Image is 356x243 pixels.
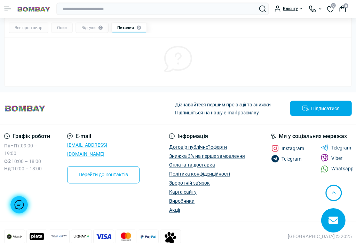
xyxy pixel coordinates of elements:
a: Viber [321,154,342,162]
img: Wayforpay [52,232,67,241]
div: Питання [111,23,147,33]
div: Графік роботи [4,133,50,139]
img: PayPal [141,232,156,241]
div: Ми у соціальних мережах [271,133,352,139]
span: Instagram [282,146,304,151]
button: Search [259,6,266,13]
a: Instagram [271,145,304,152]
a: Перейти до контактів [67,167,140,183]
b: Нд: [4,166,12,172]
b: Сб: [4,159,11,164]
img: Privat 24 [7,232,23,241]
button: 0 [339,6,346,13]
a: Telegram [271,155,301,163]
button: Підписатися [290,101,352,116]
a: Whatsapp [321,165,354,173]
a: Знижка 3% на перше замовлення [169,153,245,159]
span: Telegram [282,156,301,161]
div: Відгуки [76,23,109,33]
a: Карта сайту [169,189,197,195]
p: Дізнавайтеся першим про акції та знижки [175,101,271,108]
a: Telegram [321,145,351,151]
a: [EMAIL_ADDRESS][DOMAIN_NAME] [67,142,107,157]
img: Mono plata [29,232,45,241]
img: BOMBAY [4,105,46,113]
span: 0 [343,3,348,8]
div: E-mail [67,133,144,139]
div: Опис [51,23,73,33]
a: Оплата та доставка [169,162,215,168]
a: 0 [327,5,334,13]
b: Пн–Пт: [4,143,21,148]
button: Menu [4,7,11,11]
p: Підпишіться на нашу e-mail розсилку [175,109,271,116]
a: Політика конфіденційності [169,171,230,177]
span: 0 [331,3,336,8]
div: Інформація [169,133,245,139]
a: Зворотній зв'язок [169,180,210,186]
div: 09:00 – 19:00 10:00 – 18:00 10:00 – 18:00 [4,142,50,173]
img: LiqPay [74,232,89,241]
a: Акції [169,208,180,213]
div: [GEOGRAPHIC_DATA] © 2025 [288,233,352,241]
a: Виробники [169,199,195,204]
div: Все про товар [9,23,48,33]
img: Visa [96,232,112,241]
img: BOMBAY [17,6,51,13]
a: Договір публічної оферти [169,144,227,150]
img: Mastercard [118,232,134,241]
